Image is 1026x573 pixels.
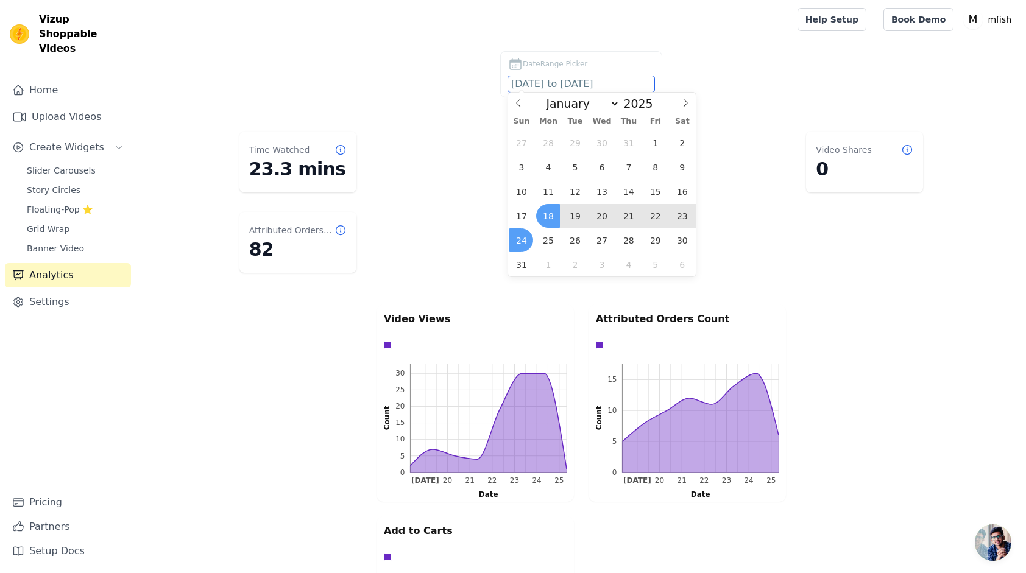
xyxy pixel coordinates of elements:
text: 10 [395,435,405,443]
a: 开放式聊天 [975,524,1011,561]
span: Thu [615,118,642,125]
span: August 30, 2025 [670,228,694,252]
div: Data groups [381,550,564,564]
g: Sat Aug 23 2025 00:00:00 GMT+0800 (中国标准时间) [722,476,731,485]
div: Data groups [593,338,776,352]
text: Count [383,406,391,430]
span: DateRange Picker [523,58,587,69]
p: Add to Carts [384,524,567,538]
a: Grid Wrap [19,220,131,237]
g: 15 [607,375,617,384]
span: July 29, 2025 [563,131,587,155]
span: August 31, 2025 [509,253,533,276]
span: Floating-Pop ⭐ [27,203,93,216]
g: Tue Aug 19 2025 00:00:00 GMT+0800 (中国标准时间) [411,476,439,485]
g: Sun Aug 24 2025 00:00:00 GMT+0800 (中国标准时间) [744,476,753,485]
dt: Time Watched [249,144,310,156]
span: August 25, 2025 [536,228,560,252]
span: August 15, 2025 [643,180,667,203]
span: August 22, 2025 [643,204,667,228]
a: Help Setup [798,8,866,31]
span: August 3, 2025 [509,155,533,179]
span: August 8, 2025 [643,155,667,179]
g: Wed Aug 20 2025 00:00:00 GMT+0800 (中国标准时间) [443,476,452,485]
g: Wed Aug 20 2025 00:00:00 GMT+0800 (中国标准时间) [655,476,664,485]
text: 10 [607,406,617,415]
text: [DATE] [411,476,439,485]
a: Floating-Pop ⭐ [19,201,131,218]
dd: 23.3 mins [249,158,347,180]
text: 25 [395,385,405,394]
select: Month [540,96,620,111]
a: Settings [5,290,131,314]
a: Slider Carousels [19,162,131,179]
text: 15 [395,418,405,427]
g: Fri Aug 22 2025 00:00:00 GMT+0800 (中国标准时间) [487,476,497,485]
text: Date [479,490,498,499]
text: 20 [655,476,664,485]
span: Story Circles [27,184,80,196]
text: 21 [465,476,475,485]
span: Sat [669,118,696,125]
text: 30 [395,369,405,378]
span: July 31, 2025 [617,131,640,155]
span: August 1, 2025 [643,131,667,155]
span: July 28, 2025 [536,131,560,155]
g: left axis [581,364,623,477]
text: 5 [400,452,405,460]
dt: Video Shares [816,144,871,156]
text: 23 [722,476,731,485]
span: September 5, 2025 [643,253,667,276]
p: Video Views [384,312,567,326]
span: August 23, 2025 [670,204,694,228]
span: September 4, 2025 [617,253,640,276]
text: 23 [510,476,519,485]
span: August 4, 2025 [536,155,560,179]
p: mfish [983,9,1016,30]
button: M mfish [963,9,1016,30]
text: 24 [744,476,753,485]
span: September 3, 2025 [590,253,614,276]
a: Pricing [5,490,131,515]
span: August 6, 2025 [590,155,614,179]
span: Banner Video [27,242,84,255]
text: 0 [612,468,617,477]
span: August 2, 2025 [670,131,694,155]
span: August 11, 2025 [536,180,560,203]
text: 24 [532,476,541,485]
span: Mon [535,118,562,125]
a: Banner Video [19,240,131,257]
span: Slider Carousels [27,164,96,177]
text: 5 [612,437,617,446]
g: Sun Aug 24 2025 00:00:00 GMT+0800 (中国标准时间) [532,476,541,485]
g: 20 [395,402,405,410]
span: July 30, 2025 [590,131,614,155]
span: August 29, 2025 [643,228,667,252]
span: August 17, 2025 [509,204,533,228]
dd: 82 [249,239,347,261]
dt: Attributed Orders Count [249,224,334,236]
g: bottom ticks [410,473,567,485]
span: August 10, 2025 [509,180,533,203]
g: Sat Aug 23 2025 00:00:00 GMT+0800 (中国标准时间) [510,476,519,485]
p: Attributed Orders Count [596,312,779,326]
span: August 28, 2025 [617,228,640,252]
text: Count [595,406,603,430]
g: Thu Aug 21 2025 00:00:00 GMT+0800 (中国标准时间) [678,476,687,485]
a: Home [5,78,131,102]
g: Fri Aug 22 2025 00:00:00 GMT+0800 (中国标准时间) [699,476,709,485]
span: August 13, 2025 [590,180,614,203]
span: August 18, 2025 [536,204,560,228]
a: Analytics [5,263,131,287]
text: 0 [400,468,405,477]
span: August 7, 2025 [617,155,640,179]
text: M [969,13,978,26]
g: Mon Aug 25 2025 00:00:00 GMT+0800 (中国标准时间) [554,476,564,485]
span: July 27, 2025 [509,131,533,155]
